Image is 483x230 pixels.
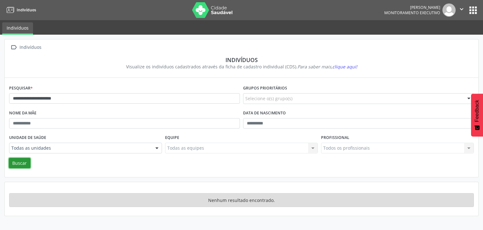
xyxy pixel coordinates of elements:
[14,56,469,63] div: Indivíduos
[245,95,292,102] span: Selecione o(s) grupo(s)
[332,64,357,70] span: clique aqui!
[321,133,349,143] label: Profissional
[9,83,33,93] label: Pesquisar
[4,5,36,15] a: Indivíduos
[17,7,36,13] span: Indivíduos
[456,3,468,17] button: 
[458,6,465,13] i: 
[9,43,42,52] a:  Indivíduos
[11,145,149,151] span: Todas as unidades
[243,83,287,93] label: Grupos prioritários
[14,63,469,70] div: Visualize os indivíduos cadastrados através da ficha de cadastro individual (CDS).
[9,158,31,169] button: Buscar
[9,108,36,118] label: Nome da mãe
[9,193,474,207] div: Nenhum resultado encontrado.
[2,22,33,35] a: Indivíduos
[18,43,42,52] div: Indivíduos
[9,133,46,143] label: Unidade de saúde
[471,94,483,136] button: Feedback - Mostrar pesquisa
[474,100,480,122] span: Feedback
[243,108,286,118] label: Data de nascimento
[165,133,179,143] label: Equipe
[384,5,440,10] div: [PERSON_NAME]
[468,5,479,16] button: apps
[384,10,440,15] span: Monitoramento Executivo
[297,64,357,70] i: Para saber mais,
[442,3,456,17] img: img
[9,43,18,52] i: 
